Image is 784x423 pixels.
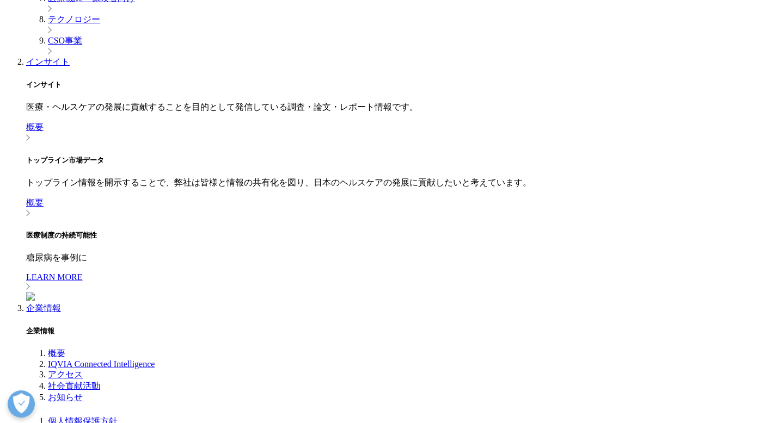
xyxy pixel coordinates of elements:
[48,393,83,402] a: お知らせ
[26,198,780,219] a: 概要
[26,102,780,113] p: 医療・ヘルスケアの発展に貢献することを目的として発信している調査・論文・レポート情報です。
[26,252,780,264] p: 糖尿病を事例に
[26,177,780,189] p: トップライン情報を開示することで、弊社は皆様と情報の共有化を図り、日本のヘルスケアの発展に貢献したいと考えています。
[26,292,35,301] img: institute-navigation-image.png
[48,36,82,45] a: CSO事業
[26,231,780,240] h5: 医療制度の持続可能性
[48,381,100,390] a: 社会貢献活動
[26,303,61,313] a: 企業情報
[26,155,780,165] h5: トップライン市場データ
[48,349,65,358] a: 概要
[8,390,35,418] button: 優先設定センターを開く
[26,326,780,336] h5: 企業情報
[26,80,780,90] h5: インサイト
[26,57,70,66] a: インサイト
[26,122,780,143] a: 概要
[26,272,780,292] a: LEARN MORE
[48,370,83,379] a: アクセス
[48,15,100,24] a: テクノロジー
[48,359,155,369] a: IQVIA Connected Intelligence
